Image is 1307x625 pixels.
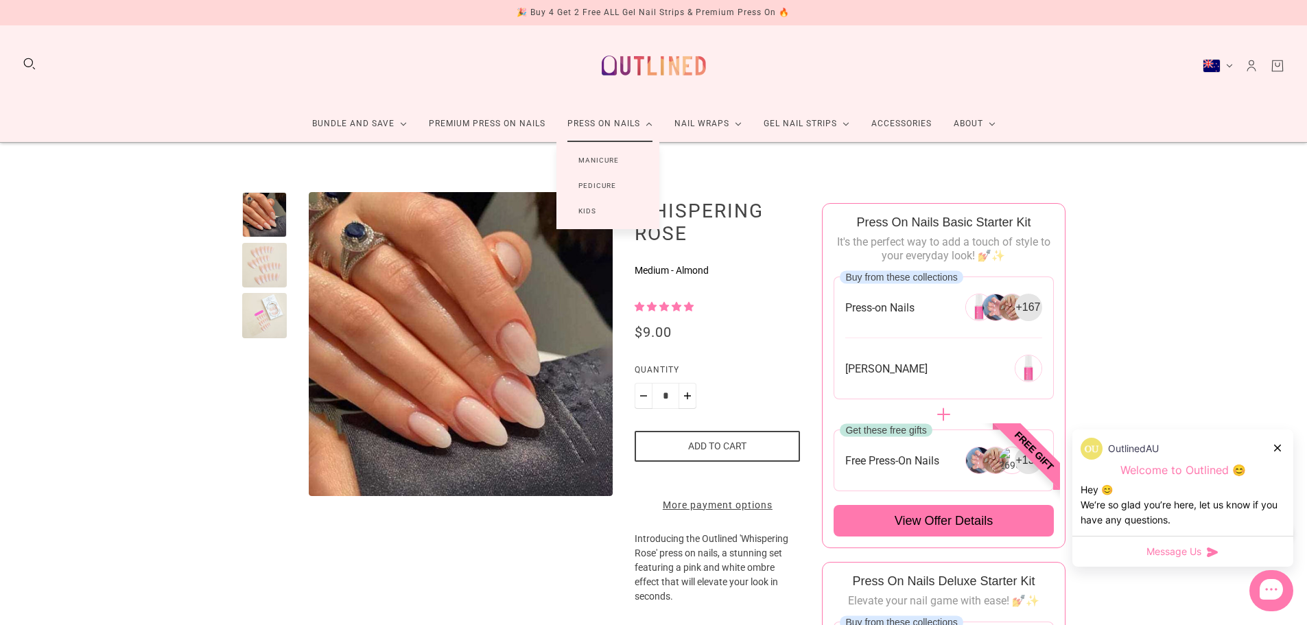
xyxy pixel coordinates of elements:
modal-trigger: Enlarge product image [309,192,613,496]
div: 🎉 Buy 4 Get 2 Free ALL Gel Nail Strips & Premium Press On 🔥 [517,5,790,20]
div: $9.00 [635,325,672,340]
a: Bundle and Save [301,106,418,142]
span: It's the perfect way to add a touch of style to your everyday look! 💅✨ [837,235,1050,262]
img: 266304946256-0 [965,294,993,321]
p: Medium - Almond [635,263,800,278]
span: Message Us [1146,545,1201,558]
button: Minus [635,383,652,409]
span: Press On Nails Basic Starter Kit [856,215,1031,229]
a: Nail Wraps [663,106,753,142]
h1: Whispering Rose [635,199,800,245]
a: Gel Nail Strips [753,106,860,142]
span: Press On Nails Deluxe Starter Kit [852,574,1035,588]
img: 266304946256-1 [982,294,1009,321]
div: Hey 😊 We‘re so glad you’re here, let us know if you have any questions. [1081,482,1285,528]
a: Account [1244,58,1259,73]
span: Press-on Nails [845,300,915,315]
a: Cart [1270,58,1285,73]
button: Plus [679,383,696,409]
a: Pedicure [556,173,638,198]
img: Whispering Rose [309,192,613,496]
span: Free Press-On Nails [845,453,939,468]
a: Premium Press On Nails [418,106,556,142]
img: 266304946256-2 [998,294,1026,321]
span: Elevate your nail game with ease! 💅✨ [848,594,1039,607]
a: Outlined [593,36,714,95]
span: View offer details [895,512,993,529]
a: More payment options [635,498,800,512]
button: Add to cart [635,431,800,462]
span: Free gift [973,390,1096,512]
a: Accessories [860,106,943,142]
img: data:image/png;base64,iVBORw0KGgoAAAANSUhEUgAAACQAAAAkCAYAAADhAJiYAAACJklEQVR4AexUO28TQRice/mFQxI... [1081,438,1103,460]
p: OutlinedAU [1108,441,1159,456]
a: About [943,106,1006,142]
span: 5.00 stars [635,301,694,312]
span: Get these free gifts [845,425,926,436]
img: 269291651152-0 [1015,355,1042,382]
p: Welcome to Outlined 😊 [1081,463,1285,477]
a: Press On Nails [556,106,663,142]
span: [PERSON_NAME] [845,362,928,376]
button: Search [22,56,37,71]
a: Kids [556,198,618,224]
label: Quantity [635,363,800,383]
span: Buy from these collections [845,272,957,283]
span: + 167 [1015,300,1040,315]
a: Manicure [556,148,641,173]
button: New Zealand [1203,59,1233,73]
